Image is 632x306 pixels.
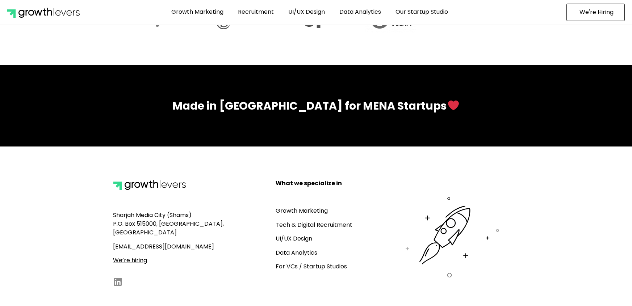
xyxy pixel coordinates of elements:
[276,248,317,257] a: Data Analytics
[113,98,519,114] div: Made in [GEOGRAPHIC_DATA] for MENA Startups
[276,207,328,215] a: Growth Marketing
[113,211,224,237] span: Sharjah Media City (Shams) P.O. Box 515000, [GEOGRAPHIC_DATA], [GEOGRAPHIC_DATA]
[283,4,330,20] a: UI/UX Design
[448,100,459,111] img: ❤️
[233,4,279,20] a: Recruitment
[113,256,147,264] a: We’re hiring
[390,4,453,20] a: Our Startup Studio
[166,4,229,20] a: Growth Marketing
[276,221,352,229] a: Tech & Digital Recruitment
[579,9,614,15] span: We're Hiring
[100,4,520,20] nav: Menu
[276,179,342,187] b: What we specialize in
[334,4,386,20] a: Data Analytics
[566,4,625,21] a: We're Hiring
[276,262,347,271] a: For VCs / Startup Studios
[276,234,312,243] a: UI/UX Design
[113,242,214,251] span: [EMAIL_ADDRESS][DOMAIN_NAME]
